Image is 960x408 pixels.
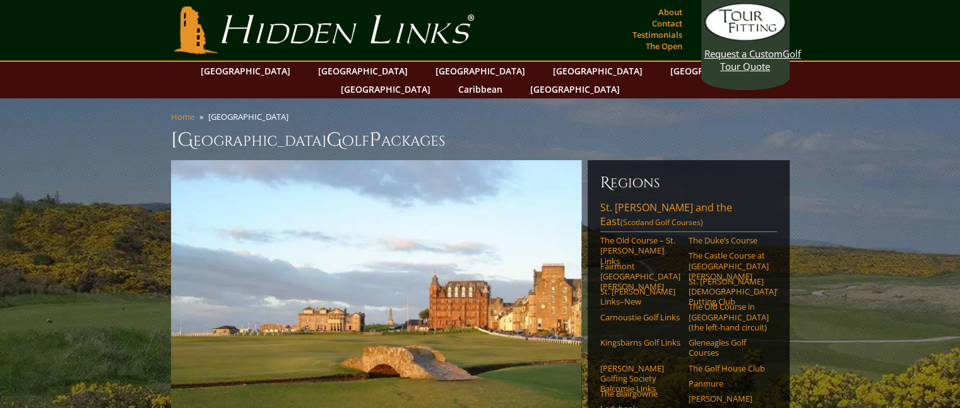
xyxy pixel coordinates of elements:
a: [GEOGRAPHIC_DATA] [429,62,531,80]
a: St. [PERSON_NAME] Links–New [600,286,680,307]
a: Contact [649,15,685,32]
a: St. [PERSON_NAME] and the East(Scotland Golf Courses) [600,201,777,232]
a: [PERSON_NAME] [689,393,769,404]
a: Gleneagles Golf Courses [689,337,769,358]
a: [GEOGRAPHIC_DATA] [547,62,649,80]
li: [GEOGRAPHIC_DATA] [208,111,293,122]
a: About [655,3,685,21]
a: [GEOGRAPHIC_DATA] [312,62,414,80]
a: The Old Course in [GEOGRAPHIC_DATA] (the left-hand circuit) [689,301,769,332]
a: Fairmont [GEOGRAPHIC_DATA][PERSON_NAME] [600,261,680,292]
span: P [369,127,381,153]
a: The Duke’s Course [689,235,769,245]
a: St. [PERSON_NAME] [DEMOGRAPHIC_DATA]’ Putting Club [689,276,769,307]
a: Panmure [689,378,769,388]
span: Request a Custom [704,47,783,60]
a: Carnoustie Golf Links [600,312,680,322]
a: Kingsbarns Golf Links [600,337,680,347]
a: [GEOGRAPHIC_DATA] [194,62,297,80]
a: [GEOGRAPHIC_DATA] [335,80,437,98]
a: [GEOGRAPHIC_DATA] [664,62,766,80]
h1: [GEOGRAPHIC_DATA] olf ackages [171,127,790,153]
a: Testimonials [629,26,685,44]
a: Request a CustomGolf Tour Quote [704,3,786,73]
span: (Scotland Golf Courses) [620,217,703,228]
a: [GEOGRAPHIC_DATA] [524,80,626,98]
a: Caribbean [452,80,509,98]
span: G [326,127,342,153]
a: The Open [643,37,685,55]
a: The Castle Course at [GEOGRAPHIC_DATA][PERSON_NAME] [689,250,769,281]
a: Home [171,111,194,122]
h6: Regions [600,173,777,193]
a: [PERSON_NAME] Golfing Society Balcomie Links [600,363,680,394]
a: The Golf House Club [689,363,769,373]
a: The Old Course – St. [PERSON_NAME] Links [600,235,680,266]
a: The Blairgowrie [600,388,680,399]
